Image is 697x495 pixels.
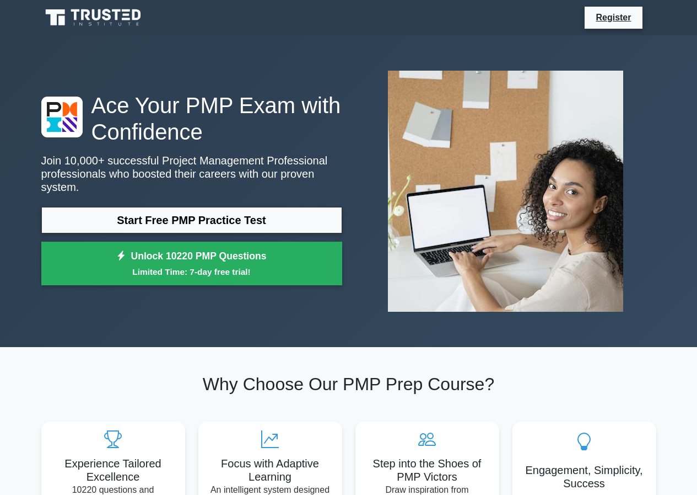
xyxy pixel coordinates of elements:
h1: Ace Your PMP Exam with Confidence [41,92,342,145]
a: Register [589,10,637,24]
p: Join 10,000+ successful Project Management Professional professionals who boosted their careers w... [41,154,342,194]
h5: Focus with Adaptive Learning [207,457,333,483]
a: Start Free PMP Practice Test [41,207,342,233]
a: Unlock 10220 PMP QuestionsLimited Time: 7-day free trial! [41,242,342,286]
h2: Why Choose Our PMP Prep Course? [41,374,656,395]
h5: Engagement, Simplicity, Success [521,464,647,490]
h5: Experience Tailored Excellence [50,457,176,483]
small: Limited Time: 7-day free trial! [55,265,328,278]
h5: Step into the Shoes of PMP Victors [364,457,490,483]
